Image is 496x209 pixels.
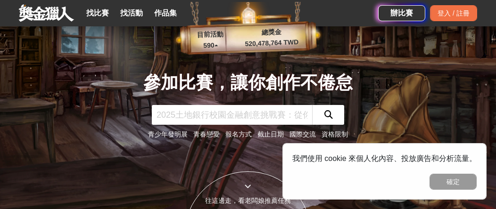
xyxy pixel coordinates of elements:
div: 參加比賽，讓你創作不倦怠 [143,70,353,96]
a: 辦比賽 [378,5,425,21]
a: 找活動 [116,7,147,20]
p: 目前活動 [191,29,229,40]
div: 登入 / 註冊 [430,5,477,21]
a: 國際交流 [289,130,316,138]
a: 青少年發明展 [148,130,188,138]
a: 找比賽 [83,7,113,20]
p: 590 ▴ [191,40,230,51]
a: 資格限制 [322,130,348,138]
p: 總獎金 [229,26,314,39]
a: 報名方式 [225,130,252,138]
div: 往這邊走，看老闆娘推薦任務 [185,196,311,206]
a: 青春戀愛 [193,130,220,138]
input: 2025土地銀行校園金融創意挑戰賽：從你出發 開啟智慧金融新頁 [152,105,312,125]
p: 520,478,764 TWD [229,37,314,49]
span: 我們使用 cookie 來個人化內容、投放廣告和分析流量。 [292,154,477,162]
button: 確定 [430,174,477,190]
a: 作品集 [150,7,181,20]
a: 截止日期 [257,130,284,138]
